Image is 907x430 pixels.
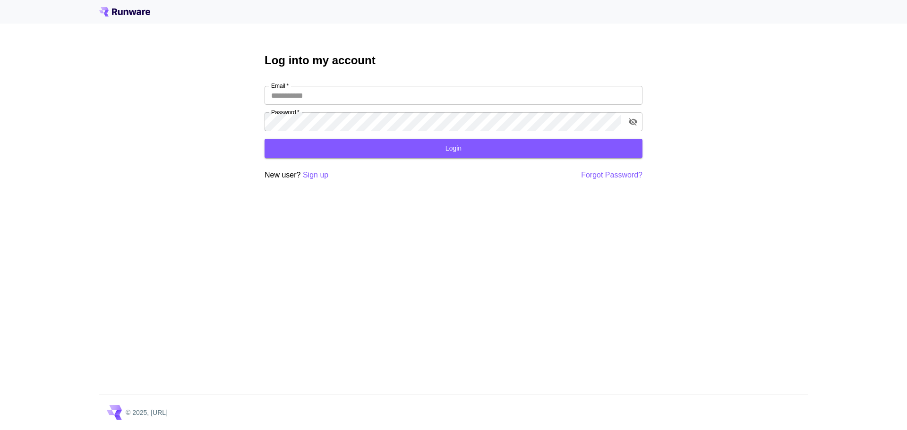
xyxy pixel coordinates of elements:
[126,408,171,418] p: © 2025, [URL]
[271,108,301,116] label: Password
[265,139,642,158] button: Login
[578,169,642,181] button: Forgot Password?
[265,169,331,181] p: New user?
[265,54,642,67] h3: Log into my account
[625,113,642,130] button: toggle password visibility
[304,169,331,181] button: Sign up
[271,82,290,90] label: Email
